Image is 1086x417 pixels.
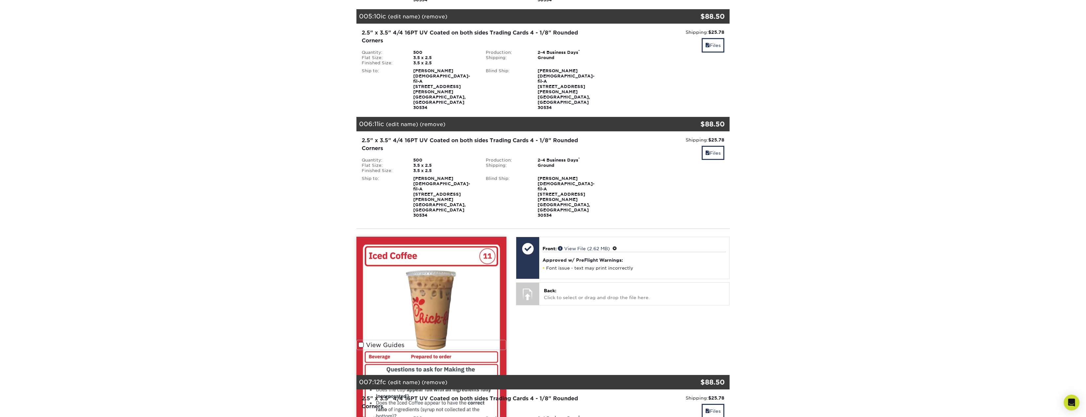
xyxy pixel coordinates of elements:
div: Blind Ship: [481,68,533,110]
span: files [705,43,710,48]
div: Shipping: [481,163,533,168]
strong: $25.78 [708,137,724,143]
span: Front: [543,246,557,251]
div: $88.50 [668,11,725,21]
div: Open Intercom Messenger [1064,395,1079,410]
div: Quantity: [357,50,409,55]
div: Production: [481,158,533,163]
li: Font issue - text may print incorrectly [543,265,726,271]
div: 2.5" x 3.5" 4/4 16PT UV Coated on both sides Trading Cards 4 - 1/8" Rounded Corners [362,29,600,45]
div: Shipping: [610,137,725,143]
div: 006: [356,117,668,131]
a: (remove) [422,379,447,385]
div: 500 [408,158,481,163]
p: Click to select or drag and drop the file here. [544,287,725,301]
div: 3.5 x 2.5 [408,168,481,173]
a: (edit name) [388,379,420,385]
strong: $25.78 [708,30,724,35]
label: View Guides [356,340,506,350]
span: Back: [544,288,556,293]
div: 2.5" x 3.5" 4/4 16PT UV Coated on both sides Trading Cards 4 - 1/8" Rounded Corners [362,395,600,410]
strong: [PERSON_NAME] [DEMOGRAPHIC_DATA]-fil-A [STREET_ADDRESS][PERSON_NAME] [GEOGRAPHIC_DATA], [GEOGRAPH... [413,176,470,218]
span: 12fc [374,378,386,385]
a: (remove) [420,121,445,127]
div: Flat Size: [357,55,409,60]
div: 3.5 x 2.5 [408,163,481,168]
a: Files [702,38,724,52]
span: 11ic [374,120,384,127]
div: $88.50 [668,377,725,387]
div: 500 [408,50,481,55]
a: (edit name) [388,13,420,20]
div: $88.50 [668,119,725,129]
div: Flat Size: [357,163,409,168]
div: Blind Ship: [481,176,533,218]
div: 007: [356,375,668,389]
a: Files [702,146,724,160]
div: 2-4 Business Days [533,158,605,163]
div: 3.5 x 2.5 [408,55,481,60]
strong: [PERSON_NAME] [DEMOGRAPHIC_DATA]-fil-A [STREET_ADDRESS][PERSON_NAME] [GEOGRAPHIC_DATA], [GEOGRAPH... [538,176,595,218]
span: files [705,408,710,414]
div: Shipping: [610,395,725,401]
div: Production: [481,50,533,55]
a: View File (2.62 MB) [558,246,610,251]
div: 005: [356,9,668,24]
div: 2.5" x 3.5" 4/4 16PT UV Coated on both sides Trading Cards 4 - 1/8" Rounded Corners [362,137,600,152]
div: 2-4 Business Days [533,50,605,55]
div: 3.5 x 2.5 [408,60,481,66]
span: files [705,150,710,156]
div: Finished Size: [357,60,409,66]
strong: [PERSON_NAME] [DEMOGRAPHIC_DATA]-fil-A [STREET_ADDRESS][PERSON_NAME] [GEOGRAPHIC_DATA], [GEOGRAPH... [413,68,470,110]
h4: Approved w/ PreFlight Warnings: [543,257,726,263]
strong: [PERSON_NAME] [DEMOGRAPHIC_DATA]-fil-A [STREET_ADDRESS][PERSON_NAME] [GEOGRAPHIC_DATA], [GEOGRAPH... [538,68,595,110]
div: Shipping: [481,55,533,60]
div: Ground [533,55,605,60]
a: (remove) [422,13,447,20]
iframe: Google Customer Reviews [2,397,56,415]
div: Finished Size: [357,168,409,173]
strong: $25.78 [708,395,724,401]
div: Ship to: [357,68,409,110]
div: Ground [533,163,605,168]
div: Quantity: [357,158,409,163]
div: Ship to: [357,176,409,218]
span: 10ic [374,12,386,20]
div: Shipping: [610,29,725,35]
a: (edit name) [386,121,418,127]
